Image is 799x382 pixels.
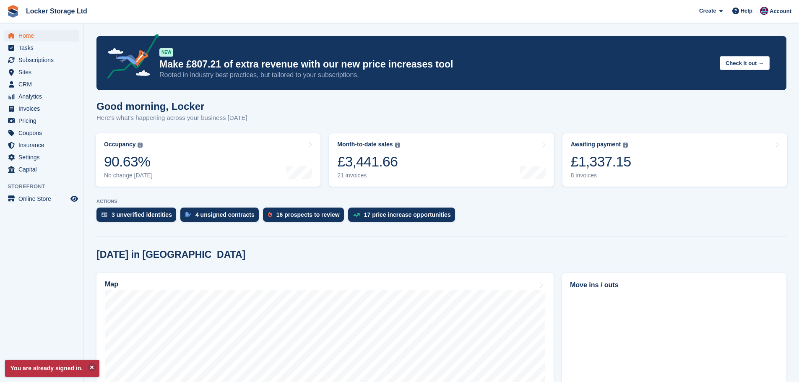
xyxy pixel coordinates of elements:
a: menu [4,164,79,175]
h1: Good morning, Locker [96,101,247,112]
img: prospect-51fa495bee0391a8d652442698ab0144808aea92771e9ea1ae160a38d050c398.svg [268,212,272,217]
div: 3 unverified identities [112,211,172,218]
h2: [DATE] in [GEOGRAPHIC_DATA] [96,249,245,260]
a: Occupancy 90.63% No change [DATE] [96,133,320,187]
img: icon-info-grey-7440780725fd019a000dd9b08b2336e03edf1995a4989e88bcd33f0948082b44.svg [138,143,143,148]
span: Invoices [18,103,69,114]
div: 90.63% [104,153,153,170]
p: ACTIONS [96,199,786,204]
img: verify_identity-adf6edd0f0f0b5bbfe63781bf79b02c33cf7c696d77639b501bdc392416b5a36.svg [102,212,107,217]
div: Awaiting payment [571,141,621,148]
img: stora-icon-8386f47178a22dfd0bd8f6a31ec36ba5ce8667c1dd55bd0f319d3a0aa187defe.svg [7,5,19,18]
a: 4 unsigned contracts [180,208,263,226]
img: contract_signature_icon-13c848040528278c33f63329250d36e43548de30e8caae1d1a13099fd9432cc5.svg [185,212,191,217]
h2: Map [105,281,118,288]
a: menu [4,78,79,90]
span: Insurance [18,139,69,151]
div: £1,337.15 [571,153,631,170]
a: Awaiting payment £1,337.15 8 invoices [562,133,787,187]
span: Settings [18,151,69,163]
button: Check it out → [720,56,770,70]
a: menu [4,66,79,78]
span: Storefront [8,182,83,191]
a: menu [4,139,79,151]
a: menu [4,91,79,102]
a: 3 unverified identities [96,208,180,226]
div: 21 invoices [337,172,400,179]
span: CRM [18,78,69,90]
h2: Move ins / outs [570,280,778,290]
a: menu [4,151,79,163]
span: Pricing [18,115,69,127]
span: Home [18,30,69,42]
a: menu [4,42,79,54]
span: Account [770,7,791,16]
span: Tasks [18,42,69,54]
a: Locker Storage Ltd [23,4,91,18]
div: Month-to-date sales [337,141,393,148]
span: Create [699,7,716,15]
div: 8 invoices [571,172,631,179]
a: menu [4,54,79,66]
span: Help [741,7,752,15]
span: Sites [18,66,69,78]
div: 17 price increase opportunities [364,211,451,218]
a: Month-to-date sales £3,441.66 21 invoices [329,133,554,187]
img: Locker Storage Ltd [760,7,768,15]
span: Coupons [18,127,69,139]
p: You are already signed in. [5,360,99,377]
div: NEW [159,48,173,57]
div: Occupancy [104,141,135,148]
div: 16 prospects to review [276,211,340,218]
img: icon-info-grey-7440780725fd019a000dd9b08b2336e03edf1995a4989e88bcd33f0948082b44.svg [623,143,628,148]
div: No change [DATE] [104,172,153,179]
div: 4 unsigned contracts [195,211,255,218]
a: menu [4,103,79,114]
span: Analytics [18,91,69,102]
span: Capital [18,164,69,175]
a: Preview store [69,194,79,204]
p: Rooted in industry best practices, but tailored to your subscriptions. [159,70,713,80]
a: menu [4,115,79,127]
img: price-adjustments-announcement-icon-8257ccfd72463d97f412b2fc003d46551f7dbcb40ab6d574587a9cd5c0d94... [100,34,159,82]
a: 16 prospects to review [263,208,348,226]
a: 17 price increase opportunities [348,208,459,226]
img: price_increase_opportunities-93ffe204e8149a01c8c9dc8f82e8f89637d9d84a8eef4429ea346261dce0b2c0.svg [353,213,360,217]
a: menu [4,30,79,42]
a: menu [4,193,79,205]
a: menu [4,127,79,139]
img: icon-info-grey-7440780725fd019a000dd9b08b2336e03edf1995a4989e88bcd33f0948082b44.svg [395,143,400,148]
span: Subscriptions [18,54,69,66]
p: Make £807.21 of extra revenue with our new price increases tool [159,58,713,70]
div: £3,441.66 [337,153,400,170]
p: Here's what's happening across your business [DATE] [96,113,247,123]
span: Online Store [18,193,69,205]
